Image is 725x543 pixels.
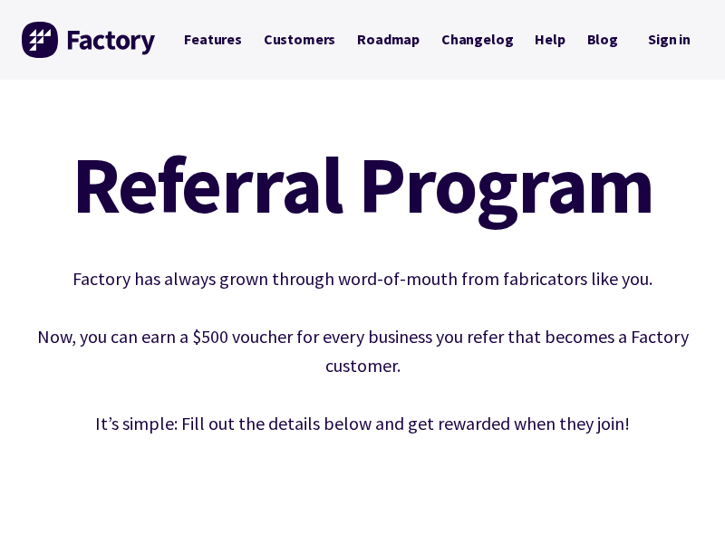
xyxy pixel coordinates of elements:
[635,22,703,59] nav: Secondary Navigation
[253,23,346,56] a: Customers
[22,22,158,58] img: Factory
[22,264,703,293] p: Factory has always grown through word-of-mouth from fabricators like you.
[430,23,524,56] a: Changelog
[22,322,703,380] p: Now, you can earn a $500 voucher for every business you refer that becomes a Factory customer.
[22,145,703,224] h1: Referral Program
[173,23,253,56] a: Features
[635,22,703,59] a: Sign in
[576,23,629,56] a: Blog
[173,23,629,56] nav: Primary Navigation
[22,409,703,438] p: It’s simple: Fill out the details below and get rewarded when they join!
[346,23,430,56] a: Roadmap
[524,23,575,56] a: Help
